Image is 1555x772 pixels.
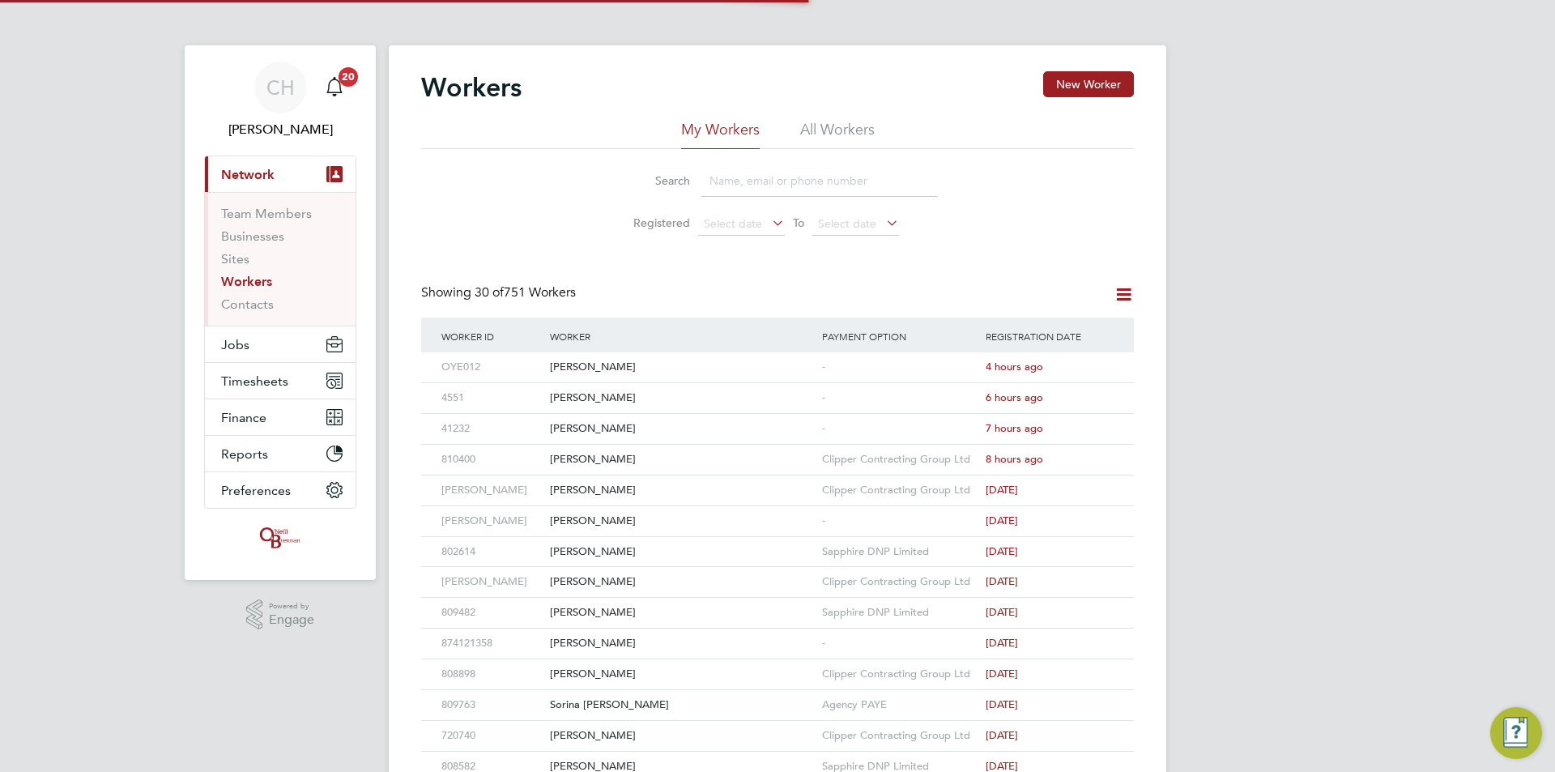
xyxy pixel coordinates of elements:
div: Clipper Contracting Group Ltd [818,659,982,689]
span: 4 hours ago [986,360,1043,373]
a: [PERSON_NAME][PERSON_NAME]Clipper Contracting Group Ltd[DATE] [437,566,1118,580]
a: 874121358[PERSON_NAME]-[DATE] [437,628,1118,642]
div: 802614 [437,537,546,567]
div: 4551 [437,383,546,413]
div: [PERSON_NAME] [546,476,818,505]
a: Team Members [221,206,312,221]
span: CH [266,77,295,98]
button: Reports [205,436,356,471]
span: 20 [339,67,358,87]
span: Ciaran Hoey [204,120,356,139]
a: 41232[PERSON_NAME]-7 hours ago [437,413,1118,427]
button: Preferences [205,472,356,508]
div: Payment Option [818,318,982,355]
a: 4551[PERSON_NAME]-6 hours ago [437,382,1118,396]
a: [PERSON_NAME][PERSON_NAME]-[DATE] [437,505,1118,519]
div: - [818,506,982,536]
div: [PERSON_NAME] [546,537,818,567]
span: Preferences [221,483,291,498]
div: [PERSON_NAME] [546,414,818,444]
span: 6 hours ago [986,390,1043,404]
a: 802614[PERSON_NAME]Sapphire DNP Limited[DATE] [437,536,1118,550]
a: Sites [221,251,249,267]
span: Select date [818,216,876,231]
li: My Workers [681,120,760,149]
div: 808898 [437,659,546,689]
div: [PERSON_NAME] [546,445,818,475]
div: Showing [421,284,579,301]
div: OYE012 [437,352,546,382]
div: [PERSON_NAME] [437,567,546,597]
div: 809482 [437,598,546,628]
a: 809763Sorina [PERSON_NAME]Agency PAYE[DATE] [437,689,1118,703]
div: Registration Date [982,318,1118,355]
span: Engage [269,613,314,627]
div: Clipper Contracting Group Ltd [818,445,982,475]
div: 41232 [437,414,546,444]
a: Workers [221,274,272,289]
div: - [818,383,982,413]
button: Jobs [205,326,356,362]
button: New Worker [1043,71,1134,97]
span: Powered by [269,599,314,613]
a: Go to home page [204,525,356,551]
label: Registered [617,215,690,230]
div: [PERSON_NAME] [546,383,818,413]
a: 810400[PERSON_NAME]Clipper Contracting Group Ltd8 hours ago [437,444,1118,458]
span: 30 of [475,284,504,301]
span: [DATE] [986,514,1018,527]
button: Finance [205,399,356,435]
a: CH[PERSON_NAME] [204,62,356,139]
span: 8 hours ago [986,452,1043,466]
div: [PERSON_NAME] [546,567,818,597]
a: 809482[PERSON_NAME]Sapphire DNP Limited[DATE] [437,597,1118,611]
div: [PERSON_NAME] [437,506,546,536]
a: OYE012[PERSON_NAME]-4 hours ago [437,352,1118,365]
span: [DATE] [986,728,1018,742]
div: Agency PAYE [818,690,982,720]
button: Engage Resource Center [1490,707,1542,759]
div: - [818,629,982,659]
div: [PERSON_NAME] [546,598,818,628]
div: 720740 [437,721,546,751]
span: Reports [221,446,268,462]
div: 809763 [437,690,546,720]
span: 751 Workers [475,284,576,301]
div: Sapphire DNP Limited [818,537,982,567]
a: 808582[PERSON_NAME]Sapphire DNP Limited[DATE] [437,751,1118,765]
img: oneillandbrennan-logo-retina.png [257,525,304,551]
a: Powered byEngage [246,599,315,630]
a: [PERSON_NAME][PERSON_NAME]Clipper Contracting Group Ltd[DATE] [437,475,1118,488]
span: Network [221,167,275,182]
a: Contacts [221,296,274,312]
div: 874121358 [437,629,546,659]
div: Worker ID [437,318,546,355]
div: Network [205,192,356,326]
div: [PERSON_NAME] [546,352,818,382]
div: - [818,414,982,444]
span: To [788,212,809,233]
li: All Workers [800,120,875,149]
span: [DATE] [986,697,1018,711]
span: [DATE] [986,636,1018,650]
span: [DATE] [986,574,1018,588]
div: [PERSON_NAME] [546,506,818,536]
div: Clipper Contracting Group Ltd [818,721,982,751]
input: Name, email or phone number [701,165,938,197]
span: [DATE] [986,605,1018,619]
label: Search [617,173,690,188]
a: 20 [318,62,351,113]
div: Sorina [PERSON_NAME] [546,690,818,720]
span: Jobs [221,337,249,352]
button: Timesheets [205,363,356,399]
div: [PERSON_NAME] [437,476,546,505]
a: 720740[PERSON_NAME]Clipper Contracting Group Ltd[DATE] [437,720,1118,734]
div: Clipper Contracting Group Ltd [818,567,982,597]
div: [PERSON_NAME] [546,721,818,751]
span: 7 hours ago [986,421,1043,435]
a: 808898[PERSON_NAME]Clipper Contracting Group Ltd[DATE] [437,659,1118,672]
div: 810400 [437,445,546,475]
div: [PERSON_NAME] [546,629,818,659]
span: [DATE] [986,667,1018,680]
span: [DATE] [986,544,1018,558]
